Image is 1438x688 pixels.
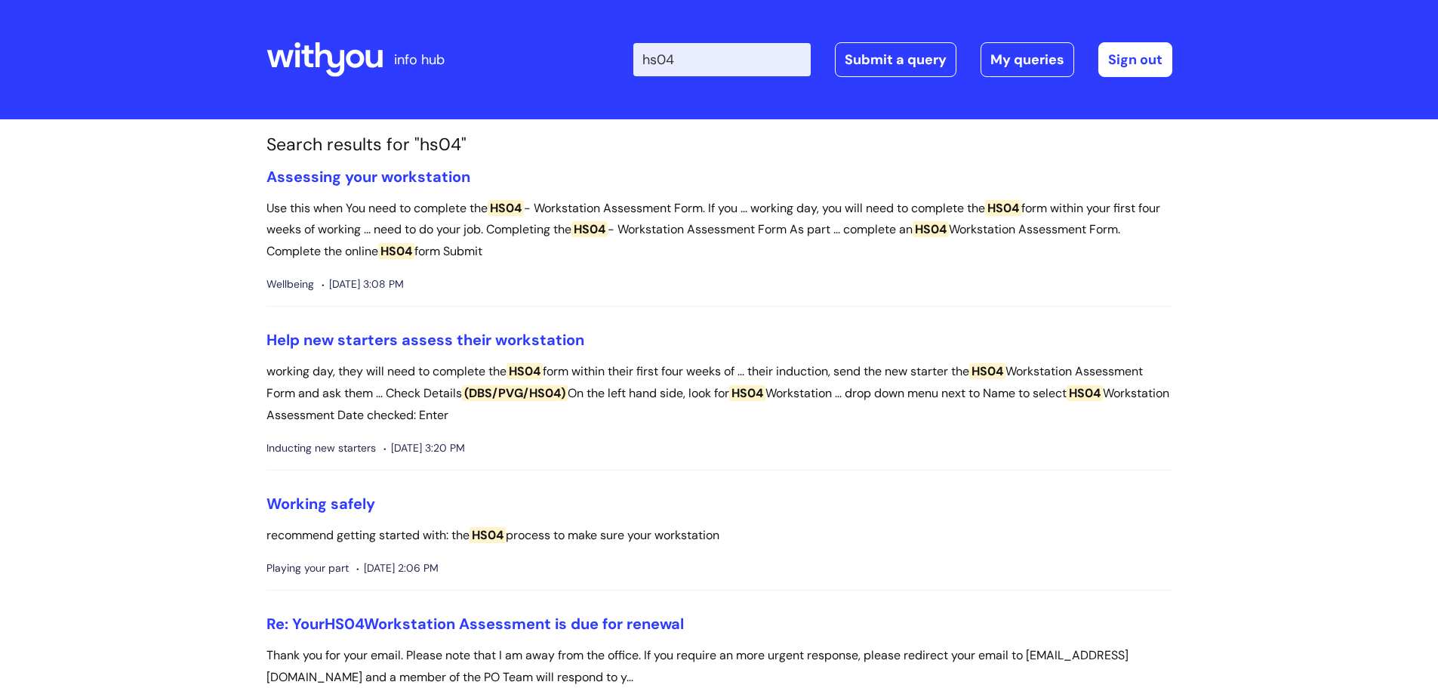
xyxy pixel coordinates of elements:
[325,614,364,634] span: HS04
[378,243,414,259] span: HS04
[729,385,765,401] span: HS04
[266,614,684,634] a: Re: YourHS04Workstation Assessment is due for renewal
[488,200,524,216] span: HS04
[266,494,375,514] a: Working safely
[266,275,314,294] span: Wellbeing
[266,134,1172,156] h1: Search results for "hs04"
[507,363,543,379] span: HS04
[1067,385,1103,401] span: HS04
[1098,42,1172,77] a: Sign out
[322,275,404,294] span: [DATE] 3:08 PM
[266,198,1172,263] p: Use this when You need to complete the - Workstation Assessment Form. If you ... working day, you...
[266,439,376,458] span: Inducting new starters
[266,525,1172,547] p: recommend getting started with: the process to make sure your workstation
[633,43,811,76] input: Search
[633,42,1172,77] div: | -
[913,221,949,237] span: HS04
[383,439,465,458] span: [DATE] 3:20 PM
[394,48,445,72] p: info hub
[969,363,1005,379] span: HS04
[981,42,1074,77] a: My queries
[835,42,956,77] a: Submit a query
[571,221,608,237] span: HS04
[462,385,568,401] span: (DBS/PVG/HS04)
[266,361,1172,426] p: working day, they will need to complete the form within their first four weeks of ... their induc...
[356,559,439,578] span: [DATE] 2:06 PM
[266,167,470,187] a: Assessing your workstation
[470,527,506,543] span: HS04
[985,200,1021,216] span: HS04
[266,559,349,578] span: Playing your part
[266,330,584,350] a: Help new starters assess their workstation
